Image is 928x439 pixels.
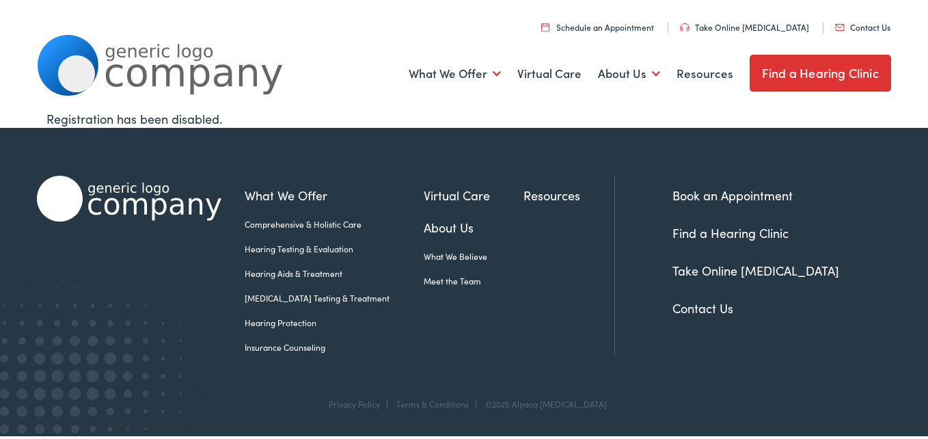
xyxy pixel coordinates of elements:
[478,399,607,409] div: ©2025 Alpaca [MEDICAL_DATA]
[245,267,423,280] a: Hearing Aids & Treatment
[672,224,789,241] a: Find a Hearing Clinic
[523,186,614,204] a: Resources
[835,24,845,31] img: utility icon
[517,49,582,99] a: Virtual Care
[680,23,690,31] img: utility icon
[672,300,733,317] a: Contact Us
[245,243,423,255] a: Hearing Testing & Evaluation
[424,275,523,287] a: Meet the Team
[750,55,891,92] a: Find a Hearing Clinic
[424,186,523,204] a: Virtual Care
[329,398,380,410] a: Privacy Policy
[672,262,839,279] a: Take Online [MEDICAL_DATA]
[541,21,654,33] a: Schedule an Appointment
[424,250,523,263] a: What We Believe
[672,187,793,204] a: Book an Appointment
[424,218,523,237] a: About Us
[680,21,809,33] a: Take Online [MEDICAL_DATA]
[245,292,423,304] a: [MEDICAL_DATA] Testing & Treatment
[835,21,890,33] a: Contact Us
[677,49,733,99] a: Resources
[37,176,221,222] img: Alpaca Audiology
[396,398,469,410] a: Terms & Conditions
[245,317,423,329] a: Hearing Protection
[46,109,882,128] div: Registration has been disabled.
[409,49,501,99] a: What We Offer
[541,23,549,31] img: utility icon
[598,49,660,99] a: About Us
[245,341,423,354] a: Insurance Counseling
[245,186,423,204] a: What We Offer
[245,218,423,230] a: Comprehensive & Holistic Care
